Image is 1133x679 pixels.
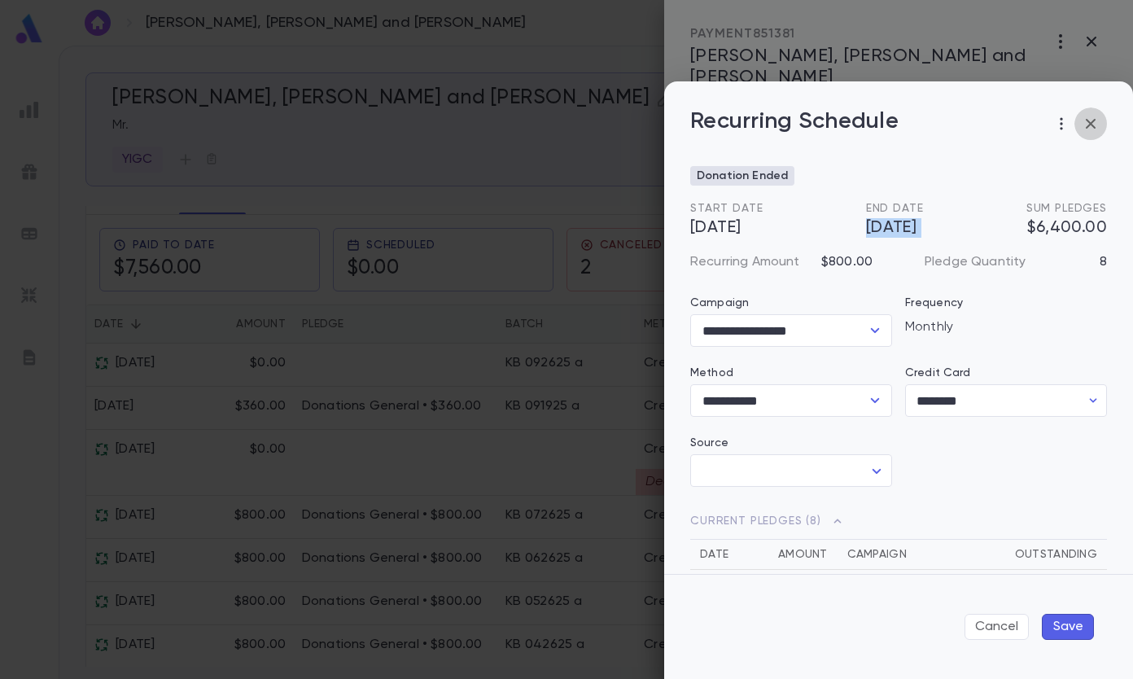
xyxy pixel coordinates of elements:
span: Current Pledges ( 8 ) [690,513,1107,539]
p: 8 [1100,254,1107,270]
th: Campaign [838,540,993,570]
label: Source [690,436,728,449]
div: ​ [690,455,892,487]
p: Monthly [905,319,1107,335]
p: Recurring Amount [690,254,800,270]
td: $800.00 [757,570,838,610]
span: Start Date [690,202,763,215]
button: Open [864,389,886,412]
span: $6,400.00 [1026,218,1107,238]
label: Method [690,366,733,379]
td: $800.00 [993,570,1107,610]
span: End Date [866,202,924,215]
button: Cancel [965,614,1029,640]
td: [DATE] [690,570,757,610]
label: Credit Card [905,366,971,379]
button: Save [1042,614,1094,640]
span: [DATE] [866,218,924,238]
span: Donation Ended [690,169,794,182]
button: Open [864,319,886,342]
th: Date [690,540,757,570]
th: Amount [757,540,838,570]
p: Frequency [905,296,1107,309]
td: Donations General [838,570,993,610]
p: $800.00 [821,254,873,270]
p: Pledge Quantity [925,254,1026,270]
span: Sum Pledges [1026,202,1107,215]
th: Outstanding [993,540,1107,570]
label: Campaign [690,296,749,309]
span: [DATE] [690,218,763,238]
p: Recurring Schedule [690,107,899,140]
